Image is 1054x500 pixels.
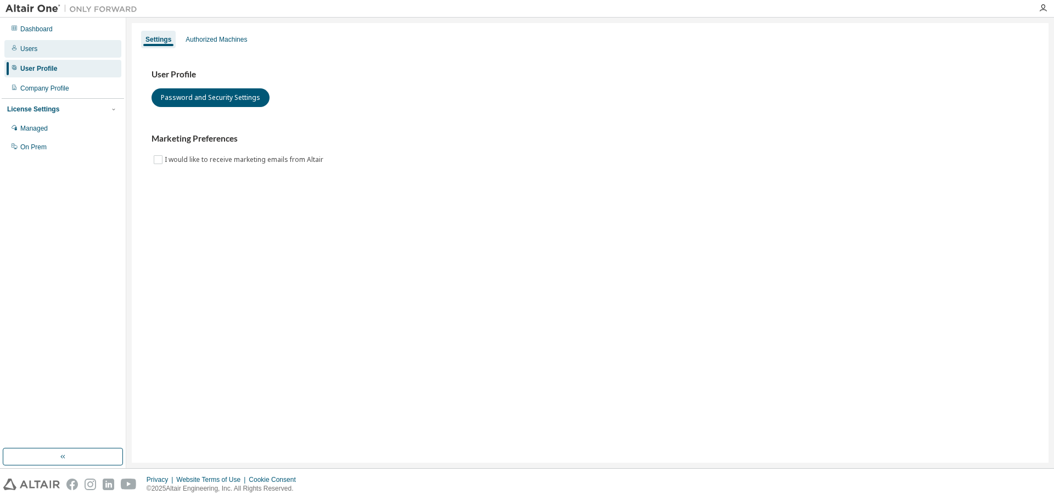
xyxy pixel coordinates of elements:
div: Privacy [147,475,176,484]
div: User Profile [20,64,57,73]
img: youtube.svg [121,479,137,490]
div: Managed [20,124,48,133]
div: Website Terms of Use [176,475,249,484]
div: On Prem [20,143,47,151]
button: Password and Security Settings [152,88,270,107]
label: I would like to receive marketing emails from Altair [165,153,326,166]
img: instagram.svg [85,479,96,490]
img: Altair One [5,3,143,14]
div: Users [20,44,37,53]
p: © 2025 Altair Engineering, Inc. All Rights Reserved. [147,484,302,493]
img: altair_logo.svg [3,479,60,490]
div: Authorized Machines [186,35,247,44]
img: linkedin.svg [103,479,114,490]
div: Settings [145,35,171,44]
div: License Settings [7,105,59,114]
div: Company Profile [20,84,69,93]
div: Cookie Consent [249,475,302,484]
h3: User Profile [152,69,1029,80]
img: facebook.svg [66,479,78,490]
h3: Marketing Preferences [152,133,1029,144]
div: Dashboard [20,25,53,33]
